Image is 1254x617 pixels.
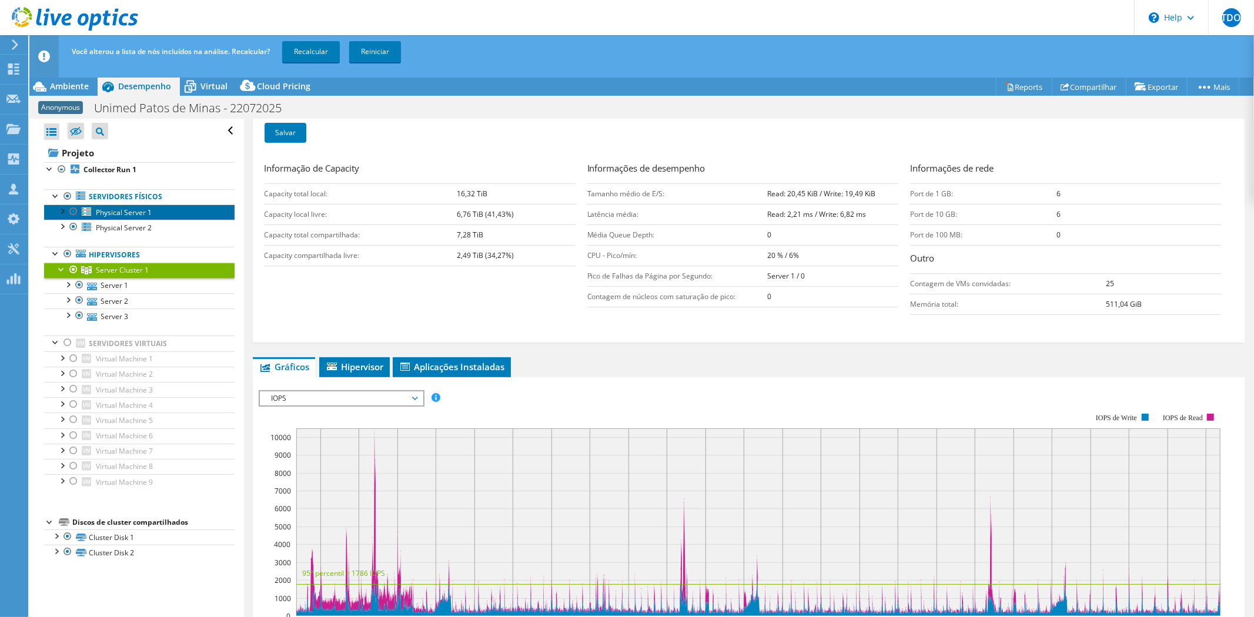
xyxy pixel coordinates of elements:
[275,575,291,585] text: 2000
[910,204,1056,224] td: Port de 10 GB:
[996,78,1052,96] a: Reports
[587,183,767,204] td: Tamanho médio de E/S:
[275,593,291,603] text: 1000
[44,474,235,489] a: Virtual Machine 9
[96,369,153,379] span: Virtual Machine 2
[44,308,235,324] a: Server 3
[275,522,291,532] text: 5000
[96,477,153,487] span: Virtual Machine 9
[767,189,875,199] b: Read: 20,45 KiB / Write: 19,49 KiB
[259,361,309,373] span: Gráficos
[1187,78,1239,96] a: Mais
[767,250,799,260] b: 20 % / 6%
[587,286,767,307] td: Contagem de núcleos com saturação de pico:
[910,162,1221,177] h3: Informações de rede
[587,245,767,266] td: CPU - Pico/mín:
[767,271,805,281] b: Server 1 / 0
[265,162,576,177] h3: Informação de Capacity
[44,397,235,413] a: Virtual Machine 4
[265,123,306,143] a: Salvar
[1222,8,1241,27] span: JTDOJ
[44,529,235,545] a: Cluster Disk 1
[265,183,457,204] td: Capacity total local:
[270,432,291,442] text: 10000
[44,545,235,560] a: Cluster Disk 2
[767,209,866,219] b: Read: 2,21 ms / Write: 6,82 ms
[910,183,1056,204] td: Port de 1 GB:
[89,102,300,115] h1: Unimed Patos de Minas - 22072025
[96,446,153,456] span: Virtual Machine 7
[457,250,514,260] b: 2,49 TiB (34,27%)
[118,81,171,92] span: Desempenho
[265,245,457,266] td: Capacity compartilhada livre:
[587,204,767,224] td: Latência média:
[302,568,385,578] text: 95° percentil = 1786 IOPS
[50,81,89,92] span: Ambiente
[96,354,153,364] span: Virtual Machine 1
[96,385,153,395] span: Virtual Machine 3
[587,162,898,177] h3: Informações de desempenho
[457,209,514,219] b: 6,76 TiB (41,43%)
[44,293,235,308] a: Server 2
[44,444,235,459] a: Virtual Machine 7
[44,459,235,474] a: Virtual Machine 8
[1056,230,1061,240] b: 0
[72,46,270,56] span: Você alterou a lista de nós incluídos na análise. Recalcular?
[1056,209,1061,219] b: 6
[767,291,771,301] b: 0
[587,266,767,286] td: Pico de Falhas da Página por Segundo:
[83,165,136,175] b: Collector Run 1
[275,468,291,478] text: 8000
[1106,299,1142,309] b: 511,04 GiB
[266,391,417,405] span: IOPS
[457,189,487,199] b: 16,32 TiB
[274,539,290,549] text: 4000
[910,273,1106,294] td: Contagem de VMs convidadas:
[44,162,235,177] a: Collector Run 1
[44,220,235,235] a: Physical Server 2
[1052,78,1126,96] a: Compartilhar
[265,224,457,245] td: Capacity total compartilhada:
[44,143,235,162] a: Projeto
[44,382,235,397] a: Virtual Machine 3
[1163,414,1203,422] text: IOPS de Read
[44,351,235,367] a: Virtual Machine 1
[44,247,235,262] a: Hipervisores
[1096,414,1137,422] text: IOPS de Write
[910,252,1221,267] h3: Outro
[910,224,1056,245] td: Port de 100 MB:
[44,189,235,204] a: Servidores físicos
[200,81,228,92] span: Virtual
[44,367,235,382] a: Virtual Machine 2
[275,450,291,460] text: 9000
[275,504,291,514] text: 6000
[282,41,340,62] a: Recalcular
[257,81,310,92] span: Cloud Pricing
[265,204,457,224] td: Capacity local livre:
[1149,12,1159,23] svg: \n
[349,41,401,62] a: Reiniciar
[275,558,291,568] text: 3000
[96,400,153,410] span: Virtual Machine 4
[96,461,153,471] span: Virtual Machine 8
[72,515,235,529] div: Discos de cluster compartilhados
[96,415,153,425] span: Virtual Machine 5
[910,294,1106,314] td: Memória total:
[44,278,235,293] a: Server 1
[38,101,83,114] span: Anonymous
[399,361,505,373] span: Aplicações Instaladas
[1056,189,1061,199] b: 6
[44,428,235,444] a: Virtual Machine 6
[44,263,235,278] a: Server Cluster 1
[767,230,771,240] b: 0
[96,223,152,233] span: Physical Server 2
[44,413,235,428] a: Virtual Machine 5
[44,204,235,220] a: Physical Server 1
[96,265,149,275] span: Server Cluster 1
[325,361,384,373] span: Hipervisor
[96,207,152,217] span: Physical Server 1
[457,230,483,240] b: 7,28 TiB
[275,486,291,496] text: 7000
[587,224,767,245] td: Média Queue Depth:
[44,336,235,351] a: Servidores virtuais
